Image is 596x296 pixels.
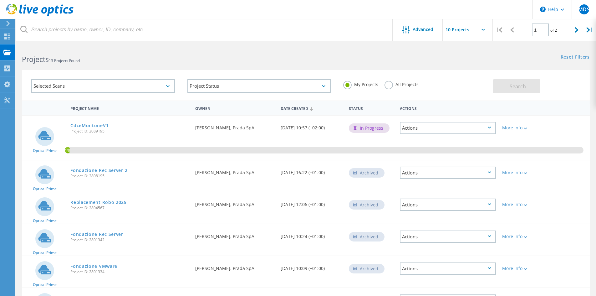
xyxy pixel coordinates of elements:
[400,262,496,275] div: Actions
[413,27,433,32] span: Advanced
[502,170,541,175] div: More Info
[349,200,385,210] div: Archived
[349,232,385,241] div: Archived
[343,81,378,87] label: My Projects
[578,7,589,12] span: MDS
[70,264,117,268] a: Fondazione VMware
[6,13,74,18] a: Live Optics Dashboard
[561,55,590,60] a: Reset Filters
[502,126,541,130] div: More Info
[510,83,526,90] span: Search
[16,19,393,41] input: Search projects by name, owner, ID, company, etc
[400,122,496,134] div: Actions
[346,102,397,114] div: Status
[349,264,385,273] div: Archived
[192,224,277,245] div: [PERSON_NAME], Prada SpA
[278,102,346,114] div: Date Created
[192,116,277,136] div: [PERSON_NAME], Prada SpA
[493,79,540,93] button: Search
[583,19,596,41] div: |
[22,54,49,64] b: Projects
[400,231,496,243] div: Actions
[278,256,346,277] div: [DATE] 10:09 (+01:00)
[502,202,541,207] div: More Info
[70,174,189,178] span: Project ID: 2808195
[278,116,346,136] div: [DATE] 10:57 (+02:00)
[33,251,57,255] span: Optical Prime
[31,79,175,93] div: Selected Scans
[70,200,127,205] a: Replacement Robo 2025
[33,283,57,287] span: Optical Prime
[400,167,496,179] div: Actions
[70,270,189,274] span: Project ID: 2801334
[70,123,109,128] a: CdceMontoneV1
[70,238,189,242] span: Project ID: 2801342
[67,102,192,114] div: Project Name
[70,168,127,173] a: Fondazione Rec Server 2
[192,102,277,114] div: Owner
[278,224,346,245] div: [DATE] 10:24 (+01:00)
[192,160,277,181] div: [PERSON_NAME], Prada SpA
[502,266,541,271] div: More Info
[493,19,506,41] div: |
[192,256,277,277] div: [PERSON_NAME], Prada SpA
[70,206,189,210] span: Project ID: 2804567
[187,79,331,93] div: Project Status
[65,147,70,153] span: 1%
[502,234,541,239] div: More Info
[70,232,123,236] a: Fondazione Rec Server
[397,102,499,114] div: Actions
[33,149,57,153] span: Optical Prime
[349,123,390,133] div: In Progress
[278,160,346,181] div: [DATE] 16:22 (+01:00)
[349,168,385,178] div: Archived
[278,192,346,213] div: [DATE] 12:06 (+01:00)
[540,7,546,12] svg: \n
[385,81,419,87] label: All Projects
[33,219,57,223] span: Optical Prime
[33,187,57,191] span: Optical Prime
[70,129,189,133] span: Project ID: 3089195
[400,199,496,211] div: Actions
[550,28,557,33] span: of 2
[49,58,80,63] span: 13 Projects Found
[192,192,277,213] div: [PERSON_NAME], Prada SpA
